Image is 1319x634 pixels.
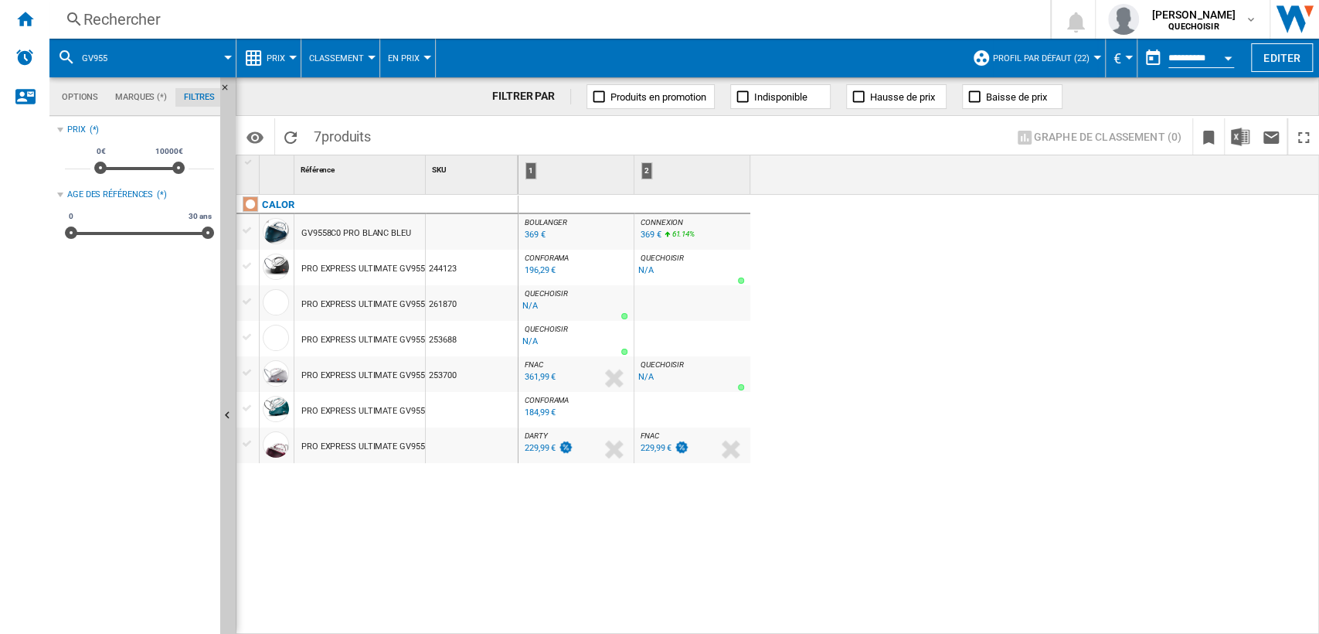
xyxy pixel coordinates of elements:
div: 369 € [641,230,661,240]
div: FNAC 361,99 € [522,360,631,396]
button: Graphe de classement (0) [1011,123,1186,151]
div: PRO EXPRESS ULTIMATE GV9551C0 VIOLET [301,287,469,322]
button: Options [240,123,270,151]
div: QUECHOISIR N/A [637,360,747,396]
span: € [1113,50,1121,66]
img: profile.jpg [1108,4,1139,35]
md-tab-item: Marques (*) [107,88,175,107]
div: QUECHOISIR N/A [522,289,631,325]
div: Mise à jour : mercredi 10 septembre 2025 04:50 [522,405,556,421]
div: Mise à jour : mercredi 10 septembre 2025 15:34 [522,227,546,243]
button: Envoyer ce rapport par email [1256,118,1287,155]
button: Profil par défaut (22) [993,39,1097,77]
img: promotionV3.png [558,441,573,454]
button: € [1113,39,1129,77]
div: PRO EXPRESS ULTIMATE GV9556C0 VERT BLANC [301,394,491,429]
button: Télécharger au format Excel [1225,118,1256,155]
div: Mise à jour : mercredi 10 septembre 2025 13:46 [522,370,556,385]
div: Référence Sort None [297,155,425,179]
span: CONFORAMA [525,254,569,262]
div: 229,99 € [641,443,671,453]
div: 2 [641,162,652,179]
span: Référence [301,165,335,174]
span: Produits en promotion [610,91,706,103]
md-tab-item: Filtres [175,88,223,107]
div: CONNEXION 369 € 61.14% [637,218,747,254]
div: Prix [67,124,86,136]
div: N/A [522,334,538,349]
span: CONNEXION [641,218,683,227]
img: excel-24x24.png [1231,128,1249,146]
button: GV955 [82,39,123,77]
img: alerts-logo.svg [15,48,34,66]
div: 196,29 € [525,265,556,275]
div: PRO EXPRESS ULTIMATE GV9555C0 BLANC VIOLET [301,358,498,394]
div: Mise à jour : mercredi 10 septembre 2025 13:01 [638,227,661,243]
span: CONFORAMA [525,396,569,404]
div: Mise à jour : mercredi 10 septembre 2025 12:28 [638,441,689,456]
div: 369 € [525,230,546,240]
div: PRO EXPRESS ULTIMATE GV9557C0 VIOLET [301,429,469,465]
button: Open calendar [1214,42,1242,70]
button: En Prix [388,39,427,77]
md-menu: Currency [1106,39,1137,77]
div: 361,99 € [525,372,556,382]
div: 244123 [426,250,518,285]
md-tab-item: Options [53,88,107,107]
div: 253688 [426,321,518,356]
button: Editer [1251,43,1313,72]
img: promotionV3.png [674,441,689,454]
button: Classement [309,39,372,77]
span: Prix [267,53,285,63]
div: FNAC 229,99 € [637,431,747,467]
span: 10000€ [153,145,185,158]
div: 229,99 € [525,443,556,453]
div: QUECHOISIR N/A [637,254,747,289]
span: Baisse de prix [986,91,1047,103]
div: 253700 [426,356,518,392]
div: SKU Sort None [429,155,518,179]
div: QUECHOISIR N/A [522,325,631,360]
div: Sort None [263,155,294,179]
div: 2 [637,155,750,194]
span: [PERSON_NAME] [1151,7,1236,22]
span: 0€ [94,145,108,158]
span: FNAC [641,431,659,440]
div: Sélectionnez 1 à 3 sites en cliquant sur les cellules afin d'afficher un graphe de classement [1005,118,1193,155]
div: 1 [522,155,634,194]
div: Profil par défaut (22) [972,39,1097,77]
span: En Prix [388,53,420,63]
span: DARTY [525,431,548,440]
b: QUECHOISIR [1168,22,1219,32]
div: N/A [638,370,654,385]
button: Produits en promotion [586,84,715,109]
div: PRO EXPRESS ULTIMATE GV9554C0 BLANC ROUGE [301,322,498,358]
span: BOULANGER [525,218,567,227]
div: GV9558C0 PRO BLANC BLEU [301,216,411,251]
div: Mise à jour : mercredi 10 septembre 2025 12:43 [522,441,573,456]
button: Plein écran [1288,118,1319,155]
div: Prix [244,39,293,77]
button: Indisponible [730,84,831,109]
button: Recharger [275,118,306,155]
div: CONFORAMA 184,99 € [522,396,631,431]
span: produits [321,128,371,145]
button: Créer un favoris [1193,118,1224,155]
div: Rechercher [83,9,1010,30]
span: QUECHOISIR [525,289,568,298]
div: CONFORAMA 196,29 € [522,254,631,289]
span: Hausse de prix [870,91,935,103]
div: N/A [638,263,654,278]
span: Classement [309,53,364,63]
span: Indisponible [754,91,807,103]
button: Baisse de prix [962,84,1062,109]
span: 7 [306,118,379,151]
div: 184,99 € [525,407,556,418]
button: Hausse de prix [846,84,947,109]
div: BOULANGER 369 € [522,218,631,254]
div: 1 [525,162,536,179]
div: Age des références [67,189,153,201]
